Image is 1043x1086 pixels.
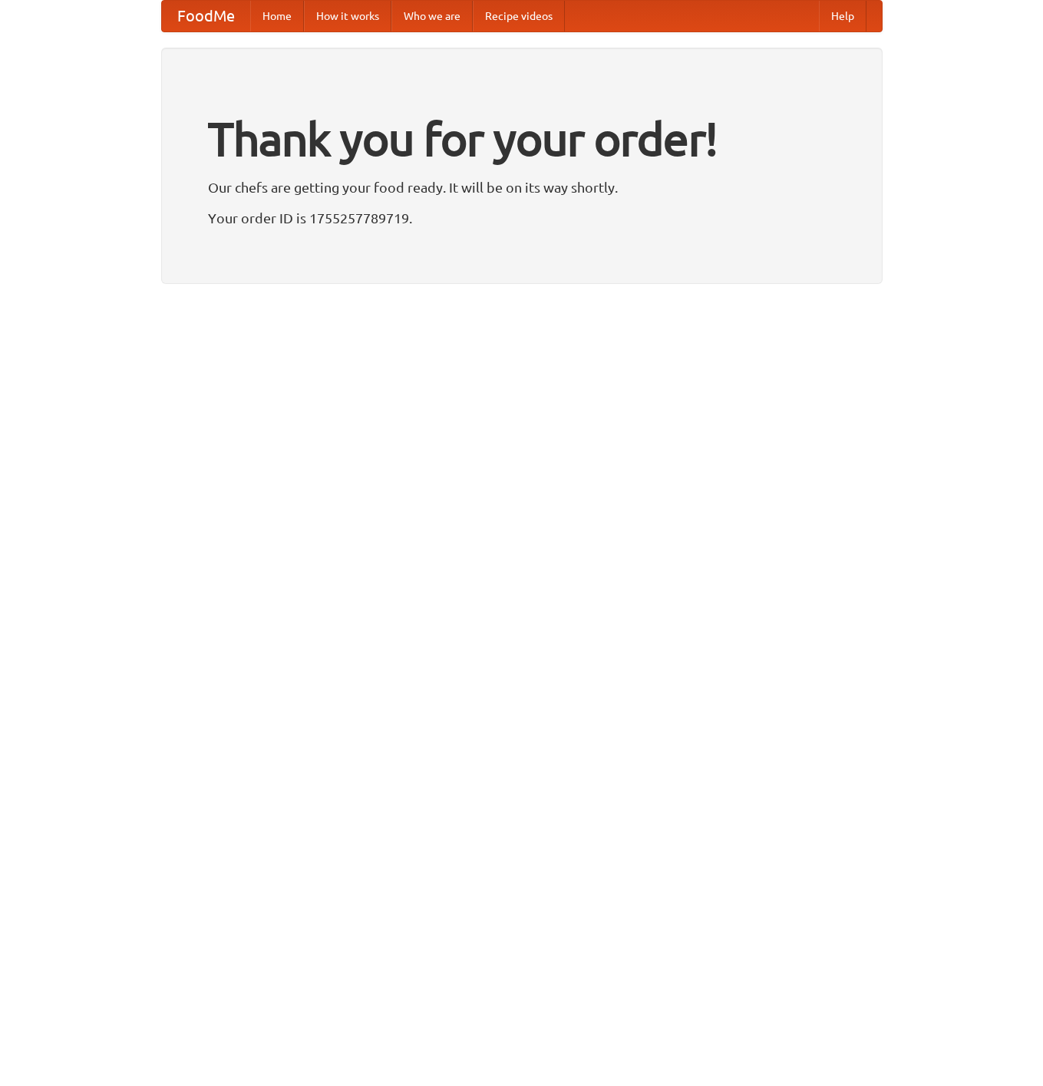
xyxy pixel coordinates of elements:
p: Your order ID is 1755257789719. [208,206,836,229]
a: Help [819,1,866,31]
p: Our chefs are getting your food ready. It will be on its way shortly. [208,176,836,199]
a: Who we are [391,1,473,31]
a: Recipe videos [473,1,565,31]
a: Home [250,1,304,31]
a: How it works [304,1,391,31]
a: FoodMe [162,1,250,31]
h1: Thank you for your order! [208,102,836,176]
